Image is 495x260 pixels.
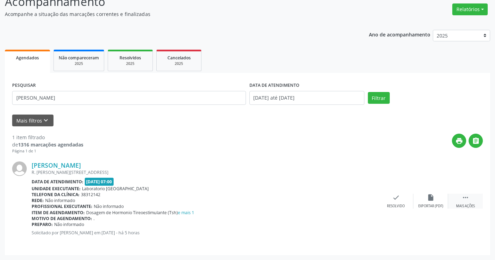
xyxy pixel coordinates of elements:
[178,210,194,216] a: e mais 1
[85,178,114,186] span: [DATE] 07:00
[5,10,345,18] p: Acompanhe a situação das marcações correntes e finalizadas
[32,210,85,216] b: Item de agendamento:
[16,55,39,61] span: Agendados
[469,134,483,148] button: 
[387,204,405,209] div: Resolvido
[59,61,99,66] div: 2025
[94,203,124,209] span: Não informado
[32,161,81,169] a: [PERSON_NAME]
[427,194,435,201] i: insert_drive_file
[32,179,83,185] b: Data de atendimento:
[249,80,299,91] label: DATA DE ATENDIMENTO
[119,55,141,61] span: Resolvidos
[12,91,246,105] input: Nome, CNS
[462,194,469,201] i: 
[12,161,27,176] img: img
[45,198,75,203] span: Não informado
[456,204,475,209] div: Mais ações
[32,198,44,203] b: Rede:
[54,221,84,227] span: Não informado
[12,141,83,148] div: de
[452,3,488,15] button: Relatórios
[12,115,53,127] button: Mais filtroskeyboard_arrow_down
[12,134,83,141] div: 1 item filtrado
[59,55,99,61] span: Não compareceram
[369,30,430,39] p: Ano de acompanhamento
[32,169,379,175] div: R. [PERSON_NAME][STREET_ADDRESS]
[32,203,92,209] b: Profissional executante:
[12,80,36,91] label: PESQUISAR
[93,216,94,221] span: .
[12,148,83,154] div: Página 1 de 1
[249,91,364,105] input: Selecione um intervalo
[32,192,80,198] b: Telefone da clínica:
[86,210,194,216] span: Dosagem de Hormonio Tireoestimulante (Tsh)
[368,92,390,104] button: Filtrar
[392,194,400,201] i: check
[18,141,83,148] strong: 1316 marcações agendadas
[455,137,463,145] i: print
[452,134,466,148] button: print
[472,137,480,145] i: 
[82,186,149,192] span: Laboratorio [GEOGRAPHIC_DATA]
[167,55,191,61] span: Cancelados
[113,61,148,66] div: 2025
[42,117,50,124] i: keyboard_arrow_down
[32,230,379,236] p: Solicitado por [PERSON_NAME] em [DATE] - há 5 horas
[418,204,443,209] div: Exportar (PDF)
[32,216,92,221] b: Motivo de agendamento:
[32,186,81,192] b: Unidade executante:
[162,61,196,66] div: 2025
[81,192,100,198] span: 38312142
[32,221,53,227] b: Preparo:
